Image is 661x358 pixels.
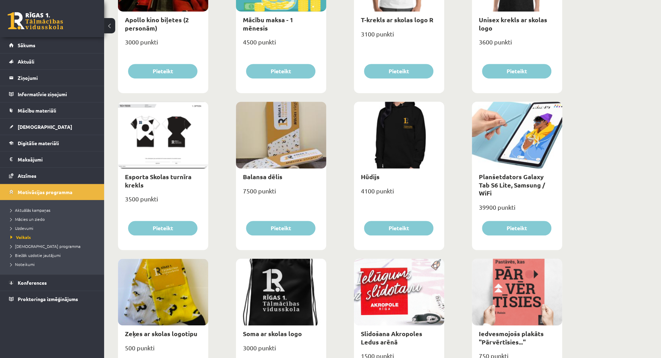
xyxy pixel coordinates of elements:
a: [DEMOGRAPHIC_DATA] [9,119,95,135]
span: Konferences [18,280,47,286]
a: Biežāk uzdotie jautājumi [10,252,97,258]
img: Populāra prece [429,259,444,270]
button: Pieteikt [364,221,433,235]
legend: Informatīvie ziņojumi [18,86,95,102]
span: Biežāk uzdotie jautājumi [10,252,61,258]
a: Mācību maksa - 1 mēnesis [243,16,293,32]
a: Soma ar skolas logo [243,330,302,338]
span: Digitālie materiāli [18,140,59,146]
a: Rīgas 1. Tālmācības vidusskola [8,12,63,30]
button: Pieteikt [246,221,315,235]
a: Mācies un ziedo [10,216,97,222]
span: Noteikumi [10,261,35,267]
a: Unisex krekls ar skolas logo [479,16,547,32]
a: Uzdevumi [10,225,97,231]
a: Aktuāli [9,53,95,69]
button: Pieteikt [128,221,197,235]
span: Proktoringa izmēģinājums [18,296,78,302]
legend: Ziņojumi [18,70,95,86]
button: Pieteikt [482,64,551,78]
span: Uzdevumi [10,225,33,231]
a: Informatīvie ziņojumi [9,86,95,102]
span: Mācību materiāli [18,107,56,114]
span: [DEMOGRAPHIC_DATA] programma [10,243,80,249]
div: 7500 punkti [236,185,326,202]
div: 3000 punkti [118,36,208,53]
a: Veikals [10,234,97,240]
span: Sākums [18,42,35,48]
a: Noteikumi [10,261,97,267]
a: Hūdijs [361,173,380,181]
a: Iedvesmojošs plakāts "Pārvērtīsies..." [479,330,544,345]
button: Pieteikt [364,64,433,78]
button: Pieteikt [128,64,197,78]
div: 4100 punkti [354,185,444,202]
a: Aktuālās kampaņas [10,207,97,213]
span: Atzīmes [18,173,36,179]
a: Esporta Skolas turnīra krekls [125,173,192,189]
div: 3500 punkti [118,193,208,210]
a: [DEMOGRAPHIC_DATA] programma [10,243,97,249]
span: Aktuāli [18,58,34,65]
a: Motivācijas programma [9,184,95,200]
a: Planšetdators Galaxy Tab S6 Lite, Samsung / WiFi [479,173,545,197]
a: Zeķes ar skolas logotipu [125,330,197,338]
a: Atzīmes [9,168,95,184]
a: Sākums [9,37,95,53]
a: Proktoringa izmēģinājums [9,291,95,307]
div: 39900 punkti [472,201,562,219]
a: T-krekls ar skolas logo R [361,16,433,24]
span: [DEMOGRAPHIC_DATA] [18,124,72,130]
a: Apollo kino biļetes (2 personām) [125,16,189,32]
div: 3600 punkti [472,36,562,53]
div: 3100 punkti [354,28,444,45]
a: Ziņojumi [9,70,95,86]
div: 4500 punkti [236,36,326,53]
legend: Maksājumi [18,151,95,167]
a: Slidošana Akropoles Ledus arēnā [361,330,422,345]
a: Konferences [9,275,95,291]
a: Maksājumi [9,151,95,167]
a: Mācību materiāli [9,102,95,118]
span: Aktuālās kampaņas [10,207,50,213]
a: Balansa dēlis [243,173,282,181]
a: Digitālie materiāli [9,135,95,151]
span: Mācies un ziedo [10,216,45,222]
span: Motivācijas programma [18,189,73,195]
button: Pieteikt [482,221,551,235]
span: Veikals [10,234,31,240]
button: Pieteikt [246,64,315,78]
